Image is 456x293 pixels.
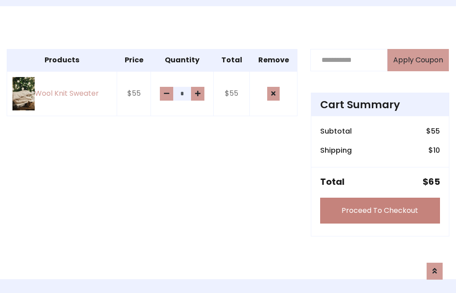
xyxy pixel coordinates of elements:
[320,146,352,155] h6: Shipping
[117,71,151,116] td: $55
[117,49,151,71] th: Price
[428,175,440,188] span: 65
[431,126,440,136] span: 55
[214,49,250,71] th: Total
[151,49,213,71] th: Quantity
[320,198,440,224] a: Proceed To Checkout
[428,146,440,155] h6: $
[426,127,440,135] h6: $
[12,77,111,110] a: Wool Knit Sweater
[387,49,449,71] button: Apply Coupon
[320,127,352,135] h6: Subtotal
[7,49,117,71] th: Products
[423,176,440,187] h5: $
[433,145,440,155] span: 10
[320,98,440,111] h4: Cart Summary
[320,176,345,187] h5: Total
[214,71,250,116] td: $55
[250,49,297,71] th: Remove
